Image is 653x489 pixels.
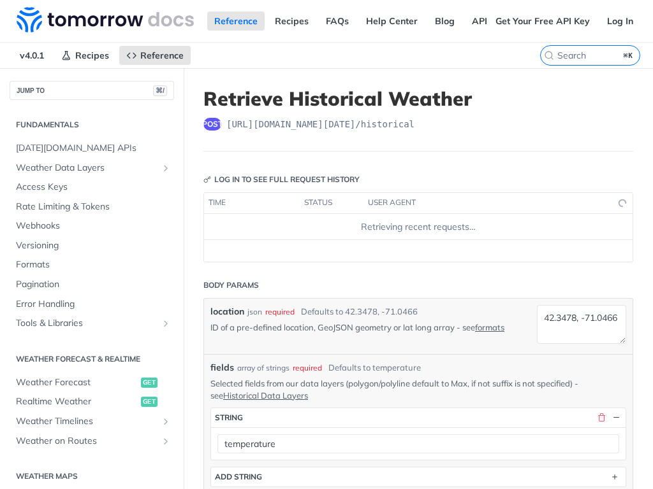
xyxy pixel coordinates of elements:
span: post [203,118,221,131]
a: Help Center [359,11,425,31]
a: Reference [119,46,191,65]
a: API Status [465,11,524,31]
a: Blog [428,11,462,31]
div: Body Params [203,280,259,291]
a: Webhooks [10,216,174,236]
a: Weather TimelinesShow subpages for Weather Timelines [10,412,174,431]
span: Webhooks [16,220,171,232]
span: Tools & Libraries [16,317,158,330]
span: fields [210,361,234,374]
span: ⌘/ [153,85,167,96]
button: JUMP TO⌘/ [10,81,174,100]
th: status [300,193,363,213]
a: Weather on RoutesShow subpages for Weather on Routes [10,432,174,451]
span: Weather Data Layers [16,162,158,174]
a: formats [475,322,504,332]
svg: Search [544,50,554,60]
button: Show subpages for Weather Data Layers [161,163,171,173]
textarea: 42.3478, -71.0466 [537,305,626,344]
th: time [204,193,300,213]
button: Delete [596,412,607,423]
span: Recipes [75,50,109,61]
button: Show subpages for Weather on Routes [161,436,171,446]
div: ADD string [215,472,262,481]
span: Versioning [16,239,171,252]
a: Get Your Free API Key [488,11,597,31]
h2: Weather Forecast & realtime [10,353,174,365]
a: Formats [10,255,174,274]
span: v4.0.1 [13,46,51,65]
a: Historical Data Layers [223,390,308,400]
a: Error Handling [10,295,174,314]
button: ADD string [211,467,626,486]
a: Realtime Weatherget [10,392,174,411]
a: FAQs [319,11,356,31]
img: Tomorrow.io Weather API Docs [17,7,194,32]
a: Recipes [54,46,116,65]
a: Rate Limiting & Tokens [10,197,174,216]
a: Weather Data LayersShow subpages for Weather Data Layers [10,159,174,178]
span: Rate Limiting & Tokens [16,201,171,213]
p: ID of a pre-defined location, GeoJSON geometry or lat long array - see [210,322,518,333]
span: get [141,378,158,388]
span: Access Keys [16,181,171,194]
div: required [293,362,322,374]
button: Hide [610,412,622,423]
div: json [247,306,262,318]
label: location [210,305,244,318]
a: Tools & LibrariesShow subpages for Tools & Libraries [10,314,174,333]
h2: Weather Maps [10,471,174,482]
span: Realtime Weather [16,395,138,408]
span: Pagination [16,278,171,291]
span: Formats [16,259,171,271]
button: Show subpages for Weather Timelines [161,416,171,427]
span: Error Handling [16,298,171,311]
a: Pagination [10,275,174,294]
span: Weather Timelines [16,415,158,428]
a: Recipes [268,11,316,31]
kbd: ⌘K [620,49,636,62]
a: Access Keys [10,178,174,197]
div: array of strings [237,362,290,374]
a: Reference [207,11,265,31]
button: string [211,408,626,427]
span: Weather Forecast [16,376,138,389]
div: Defaults to temperature [328,362,421,374]
a: [DATE][DOMAIN_NAME] APIs [10,139,174,158]
span: Reference [140,50,184,61]
h2: Fundamentals [10,119,174,131]
span: Weather on Routes [16,435,158,448]
div: Defaults to 42.3478, -71.0466 [301,306,418,318]
a: Versioning [10,236,174,255]
div: Retrieving recent requests… [209,220,627,234]
div: Log in to see full request history [203,174,360,185]
span: get [141,397,158,407]
svg: Key [203,176,211,183]
p: Selected fields from our data layers (polygon/polyline default to Max, if not suffix is not speci... [210,378,626,400]
div: string [215,413,243,422]
button: Show subpages for Tools & Libraries [161,318,171,329]
span: https://api.tomorrow.io/v4/historical [226,118,415,131]
th: user agent [363,193,607,213]
a: Log In [600,11,640,31]
a: Weather Forecastget [10,373,174,392]
h1: Retrieve Historical Weather [203,87,633,110]
div: required [265,306,295,318]
span: [DATE][DOMAIN_NAME] APIs [16,142,171,155]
